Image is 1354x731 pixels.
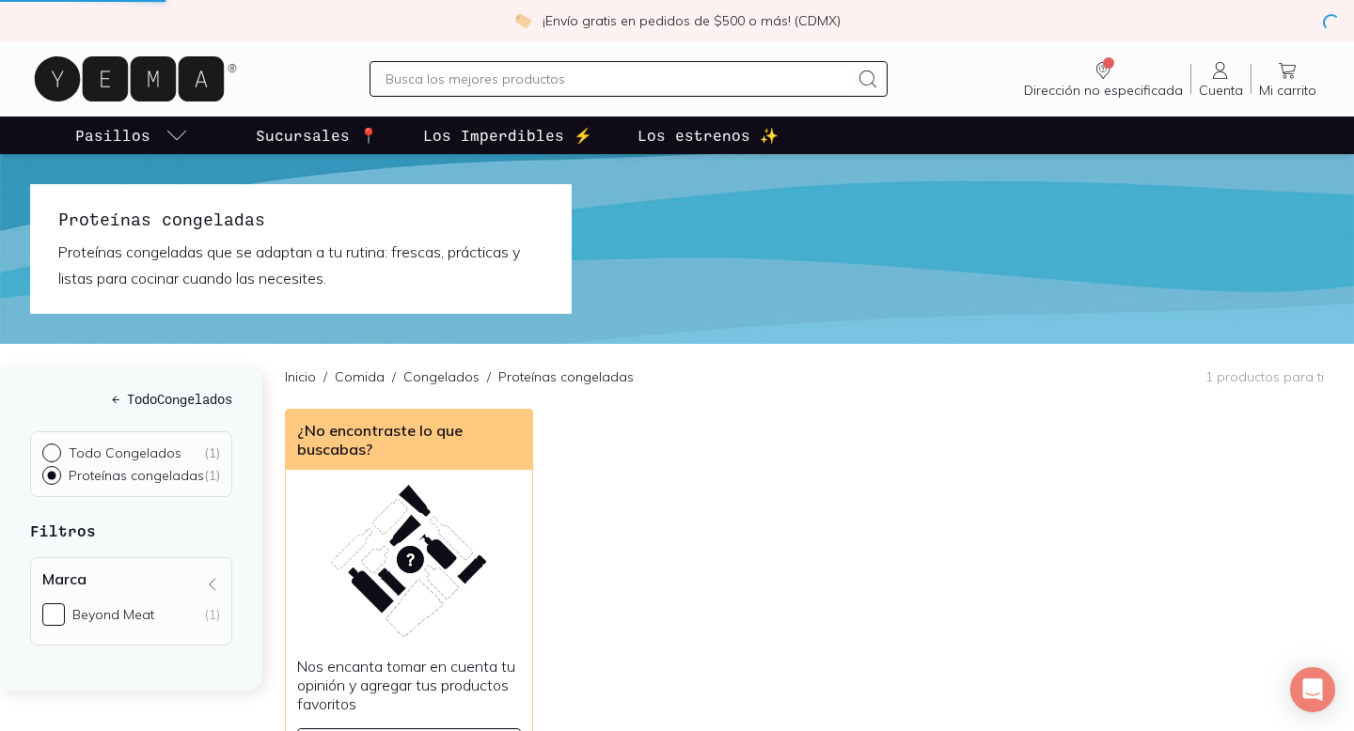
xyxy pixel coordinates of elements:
a: Cuenta [1191,59,1251,99]
a: Sucursales 📍 [252,117,382,154]
h5: ← Todo Congelados [30,389,232,409]
div: Marca [30,557,232,645]
a: Inicio [285,368,316,385]
p: Todo Congelados [69,444,181,461]
p: ¡Envío gratis en pedidos de $500 o más! (CDMX) [543,11,841,30]
span: Dirección no especificada [1024,82,1183,99]
span: / [385,367,403,386]
span: / [480,367,498,386]
a: pasillo-todos-link [71,117,192,154]
h4: Marca [42,569,87,588]
span: Mi carrito [1259,82,1316,99]
div: (1) [205,606,220,623]
img: check [514,12,531,29]
a: Mi carrito [1252,59,1324,99]
a: Dirección no especificada [1016,59,1190,99]
p: Proteínas congeladas [69,467,204,484]
div: Open Intercom Messenger [1290,667,1335,712]
strong: Filtros [30,521,96,539]
div: ¿No encontraste lo que buscabas? [286,410,532,470]
input: Beyond Meat(1) [42,603,65,626]
p: Proteínas congeladas [498,367,634,386]
p: Sucursales 📍 [256,124,378,147]
p: Proteínas congeladas que se adaptan a tu rutina: frescas, prácticas y listas para cocinar cuando ... [58,239,543,291]
p: Los Imperdibles ⚡️ [423,124,592,147]
div: ( 1 ) [204,467,220,484]
p: Los estrenos ✨ [638,124,779,147]
p: Nos encanta tomar en cuenta tu opinión y agregar tus productos favoritos [297,657,521,713]
input: Busca los mejores productos [386,68,848,90]
p: 1 productos para ti [1205,368,1324,385]
a: Congelados [403,368,480,385]
a: Los Imperdibles ⚡️ [419,117,596,154]
div: Beyond Meat [72,606,154,623]
h1: Proteínas congeladas [58,207,543,231]
span: / [316,367,335,386]
span: Cuenta [1199,82,1243,99]
a: Comida [335,368,385,385]
p: Pasillos [75,124,150,147]
a: Los estrenos ✨ [634,117,782,154]
a: ← TodoCongelados [30,389,232,409]
div: ( 1 ) [204,444,220,461]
